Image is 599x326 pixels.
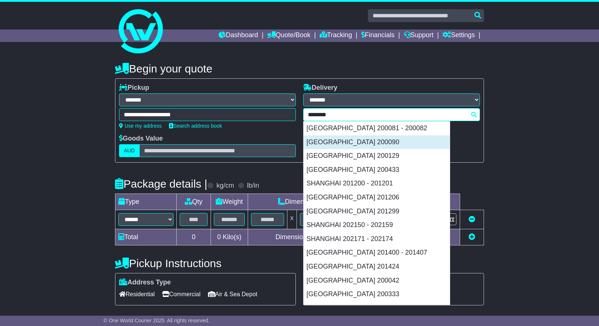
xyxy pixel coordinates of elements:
td: Type [115,194,177,210]
div: [GEOGRAPHIC_DATA] 201400 - 201407 [304,246,450,260]
a: Support [404,29,434,42]
a: Remove this item [469,216,475,223]
label: Pickup [119,84,149,92]
div: [GEOGRAPHIC_DATA] 200335 - 200336 [304,301,450,315]
div: SHANGHAI 202171 - 202174 [304,232,450,246]
td: Dimensions in Centimetre(s) [248,229,384,245]
a: Settings [442,29,475,42]
div: [GEOGRAPHIC_DATA] 200090 [304,135,450,149]
span: © One World Courier 2025. All rights reserved. [104,318,210,323]
label: kg/cm [216,182,234,190]
label: Address Type [119,279,171,287]
div: [GEOGRAPHIC_DATA] 201424 [304,260,450,274]
div: SHANGHAI 201200 - 201201 [304,177,450,191]
h4: Pickup Instructions [115,257,296,269]
a: Financials [361,29,395,42]
td: Weight [211,194,248,210]
td: Kilo(s) [211,229,248,245]
div: [GEOGRAPHIC_DATA] 201299 [304,205,450,219]
a: Tracking [320,29,352,42]
td: Qty [177,194,211,210]
div: [GEOGRAPHIC_DATA] 201206 [304,191,450,205]
a: Dashboard [219,29,258,42]
div: [GEOGRAPHIC_DATA] 200333 [304,287,450,301]
h4: Begin your quote [115,63,484,75]
td: 0 [177,229,211,245]
div: [GEOGRAPHIC_DATA] 200129 [304,149,450,163]
label: lb/in [247,182,259,190]
a: Search address book [169,123,222,129]
span: Residential [119,288,155,300]
div: [GEOGRAPHIC_DATA] 200081 - 200082 [304,121,450,135]
td: x [287,210,297,229]
a: Use my address [119,123,162,129]
span: Commercial [162,288,200,300]
span: 0 [217,233,221,241]
typeahead: Please provide city [303,108,480,121]
label: AUD [119,144,140,157]
div: [GEOGRAPHIC_DATA] 200042 [304,274,450,288]
label: Goods Value [119,135,163,143]
h4: Package details | [115,178,207,190]
td: Dimensions (L x W x H) [248,194,384,210]
span: Air & Sea Depot [208,288,258,300]
a: Quote/Book [267,29,311,42]
td: Total [115,229,177,245]
div: SHANGHAI 202150 - 202159 [304,218,450,232]
div: [GEOGRAPHIC_DATA] 200433 [304,163,450,177]
a: Add new item [469,233,475,241]
label: Delivery [303,84,337,92]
